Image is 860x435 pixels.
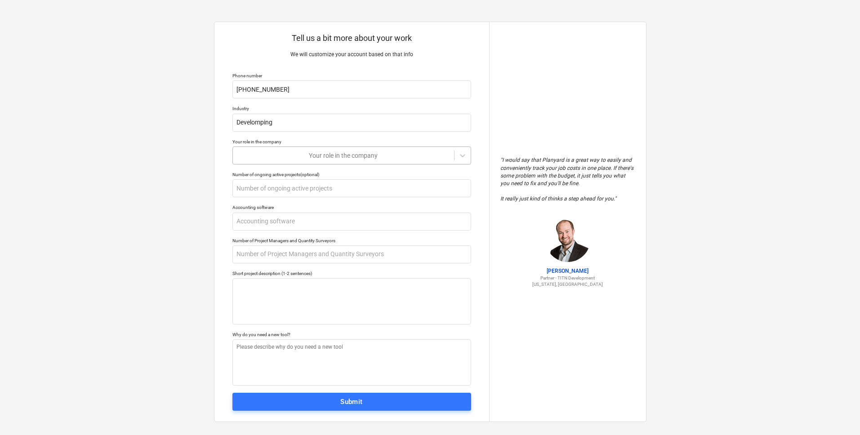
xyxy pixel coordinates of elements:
[232,393,471,411] button: Submit
[500,281,635,287] p: [US_STATE], [GEOGRAPHIC_DATA]
[545,217,590,262] img: Jordan Cohen
[500,267,635,275] p: [PERSON_NAME]
[232,51,471,58] p: We will customize your account based on that info
[232,179,471,197] input: Number of ongoing active projects
[232,204,471,210] div: Accounting software
[232,106,471,111] div: Industry
[815,392,860,435] iframe: Chat Widget
[232,213,471,231] input: Accounting software
[232,114,471,132] input: Industry
[232,245,471,263] input: Number of Project Managers and Quantity Surveyors
[232,80,471,98] input: Your phone number
[815,392,860,435] div: Pokalbio valdiklis
[500,275,635,281] p: Partner - TITN Development
[232,332,471,337] div: Why do you need a new tool?
[232,33,471,44] p: Tell us a bit more about your work
[232,172,471,178] div: Number of ongoing active projects (optional)
[340,396,363,408] div: Submit
[232,139,471,145] div: Your role in the company
[500,156,635,203] p: " I would say that Planyard is a great way to easily and conveniently track your job costs in one...
[232,271,471,276] div: Short project description (1-2 sentences)
[232,238,471,244] div: Number of Project Managers and Quantity Surveyors
[232,73,471,79] div: Phone number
